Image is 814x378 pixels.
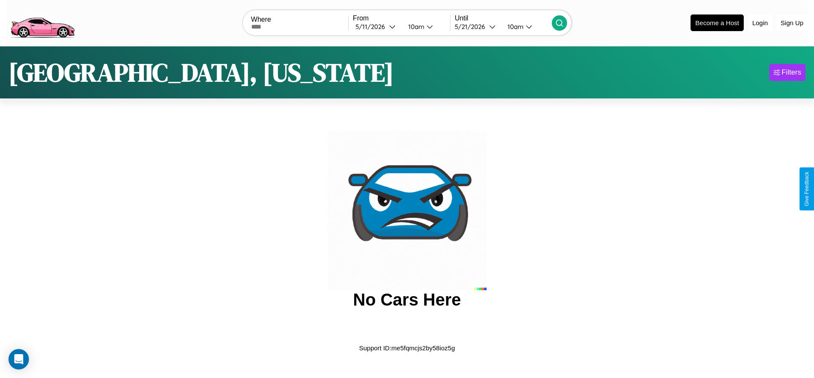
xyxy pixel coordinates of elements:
div: 10am [404,23,427,31]
div: Filters [782,68,801,77]
h1: [GEOGRAPHIC_DATA], [US_STATE] [9,55,394,90]
img: car [327,131,487,290]
div: 5 / 21 / 2026 [455,23,489,31]
div: Give Feedback [804,172,810,206]
label: Where [251,16,348,23]
button: Filters [769,64,805,81]
h2: No Cars Here [353,290,461,309]
div: Open Intercom Messenger [9,349,29,369]
div: 5 / 11 / 2026 [355,23,389,31]
button: 5/11/2026 [353,22,401,31]
button: Login [748,15,772,31]
p: Support ID: me5fqmcjs2by58ioz5g [359,342,455,354]
button: Sign Up [777,15,808,31]
button: Become a Host [691,14,744,31]
label: From [353,14,450,22]
div: 10am [503,23,526,31]
button: 10am [501,22,552,31]
button: 10am [401,22,450,31]
label: Until [455,14,552,22]
img: logo [6,4,78,40]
